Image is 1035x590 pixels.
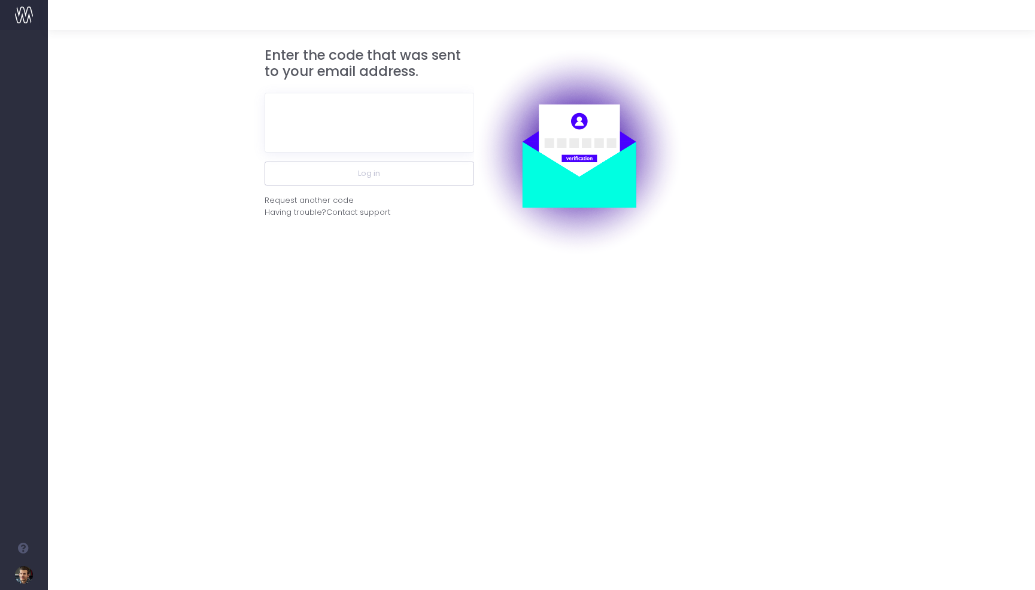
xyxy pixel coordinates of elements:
[265,206,474,218] div: Having trouble?
[265,162,474,185] button: Log in
[265,47,474,80] h3: Enter the code that was sent to your email address.
[474,47,684,257] img: auth.png
[265,194,354,206] div: Request another code
[326,206,390,218] span: Contact support
[15,566,33,584] img: images/default_profile_image.png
